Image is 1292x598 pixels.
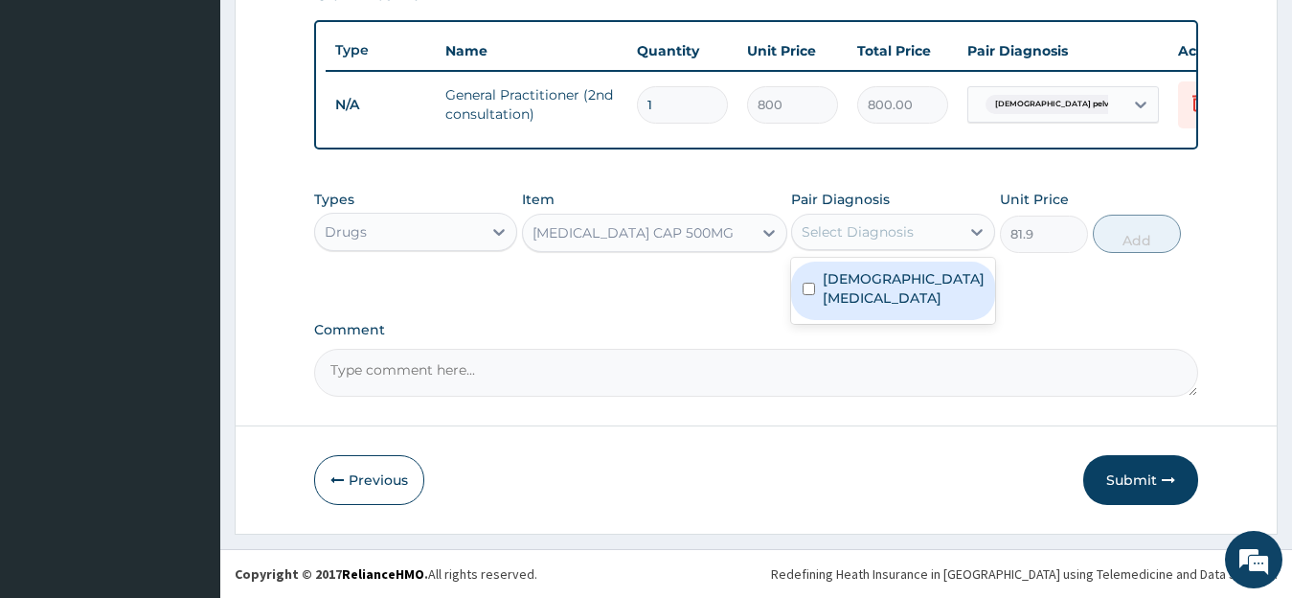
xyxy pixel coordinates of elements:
[627,32,737,70] th: Quantity
[1168,32,1264,70] th: Actions
[823,269,985,308] label: [DEMOGRAPHIC_DATA] [MEDICAL_DATA]
[1000,190,1069,209] label: Unit Price
[737,32,848,70] th: Unit Price
[848,32,958,70] th: Total Price
[326,87,436,123] td: N/A
[533,223,734,242] div: [MEDICAL_DATA] CAP 500MG
[436,76,627,133] td: General Practitioner (2nd consultation)
[325,222,367,241] div: Drugs
[802,222,914,241] div: Select Diagnosis
[986,95,1198,114] span: [DEMOGRAPHIC_DATA] pelvic inflammatory dis...
[314,192,354,208] label: Types
[220,549,1292,598] footer: All rights reserved.
[791,190,890,209] label: Pair Diagnosis
[326,33,436,68] th: Type
[100,107,322,132] div: Chat with us now
[958,32,1168,70] th: Pair Diagnosis
[314,455,424,505] button: Previous
[314,10,360,56] div: Minimize live chat window
[1093,215,1181,253] button: Add
[10,396,365,463] textarea: Type your message and hit 'Enter'
[111,177,264,371] span: We're online!
[35,96,78,144] img: d_794563401_company_1708531726252_794563401
[436,32,627,70] th: Name
[314,322,1199,338] label: Comment
[771,564,1278,584] div: Redefining Heath Insurance in [GEOGRAPHIC_DATA] using Telemedicine and Data Science!
[1083,455,1198,505] button: Submit
[522,190,555,209] label: Item
[342,565,424,583] a: RelianceHMO
[235,565,428,583] strong: Copyright © 2017 .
